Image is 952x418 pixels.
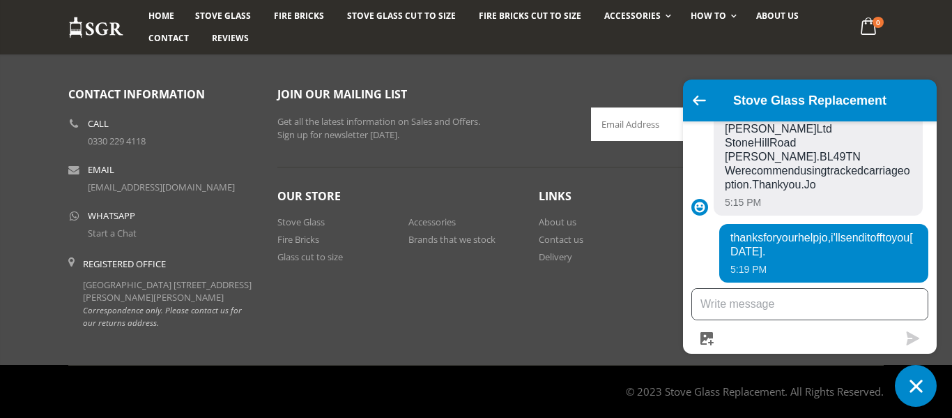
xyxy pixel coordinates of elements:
a: Accessories [408,216,456,228]
inbox-online-store-chat: Shopify online store chat [679,80,941,407]
span: Accessories [604,10,661,22]
div: [GEOGRAPHIC_DATA] [STREET_ADDRESS][PERSON_NAME][PERSON_NAME] [83,257,256,329]
span: Stove Glass [195,10,251,22]
input: Email Address [591,107,877,141]
a: Stove Glass [185,5,261,27]
a: Home [138,5,185,27]
a: Start a Chat [88,227,137,239]
span: Join our mailing list [277,87,407,102]
span: Contact Information [68,87,205,102]
span: About us [756,10,799,22]
p: Get all the latest information on Sales and Offers. Sign up for newsletter [DATE]. [277,115,570,142]
a: Fire Bricks [277,233,319,246]
b: Call [88,119,109,128]
b: Email [88,165,114,174]
a: Stove Glass [277,216,325,228]
a: Contact [138,27,199,50]
a: About us [539,216,576,228]
a: Accessories [594,5,678,27]
a: How To [680,5,744,27]
a: 0330 229 4118 [88,135,146,147]
span: Links [539,188,571,204]
a: Brands that we stock [408,233,496,246]
span: Fire Bricks Cut To Size [479,10,581,22]
span: Home [148,10,174,22]
a: Fire Bricks Cut To Size [468,5,592,27]
a: Reviews [201,27,259,50]
span: How To [691,10,726,22]
b: WhatsApp [88,211,135,221]
a: About us [746,5,809,27]
span: Our Store [277,188,341,204]
span: Stove Glass Cut To Size [347,10,455,22]
span: Contact [148,32,189,44]
a: Contact us [539,233,583,246]
em: Correspondence only. Please contact us for our returns address. [83,304,242,328]
a: Delivery [539,251,572,263]
span: Fire Bricks [274,10,324,22]
a: [EMAIL_ADDRESS][DOMAIN_NAME] [88,181,235,193]
a: Glass cut to size [277,251,343,263]
a: 0 [855,14,884,41]
a: Stove Glass Cut To Size [337,5,466,27]
a: Fire Bricks [263,5,335,27]
span: Reviews [212,32,249,44]
b: Registered Office [83,257,166,270]
span: 0 [873,17,884,28]
address: © 2023 Stove Glass Replacement. All Rights Reserved. [626,378,884,405]
img: Stove Glass Replacement [68,16,124,39]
